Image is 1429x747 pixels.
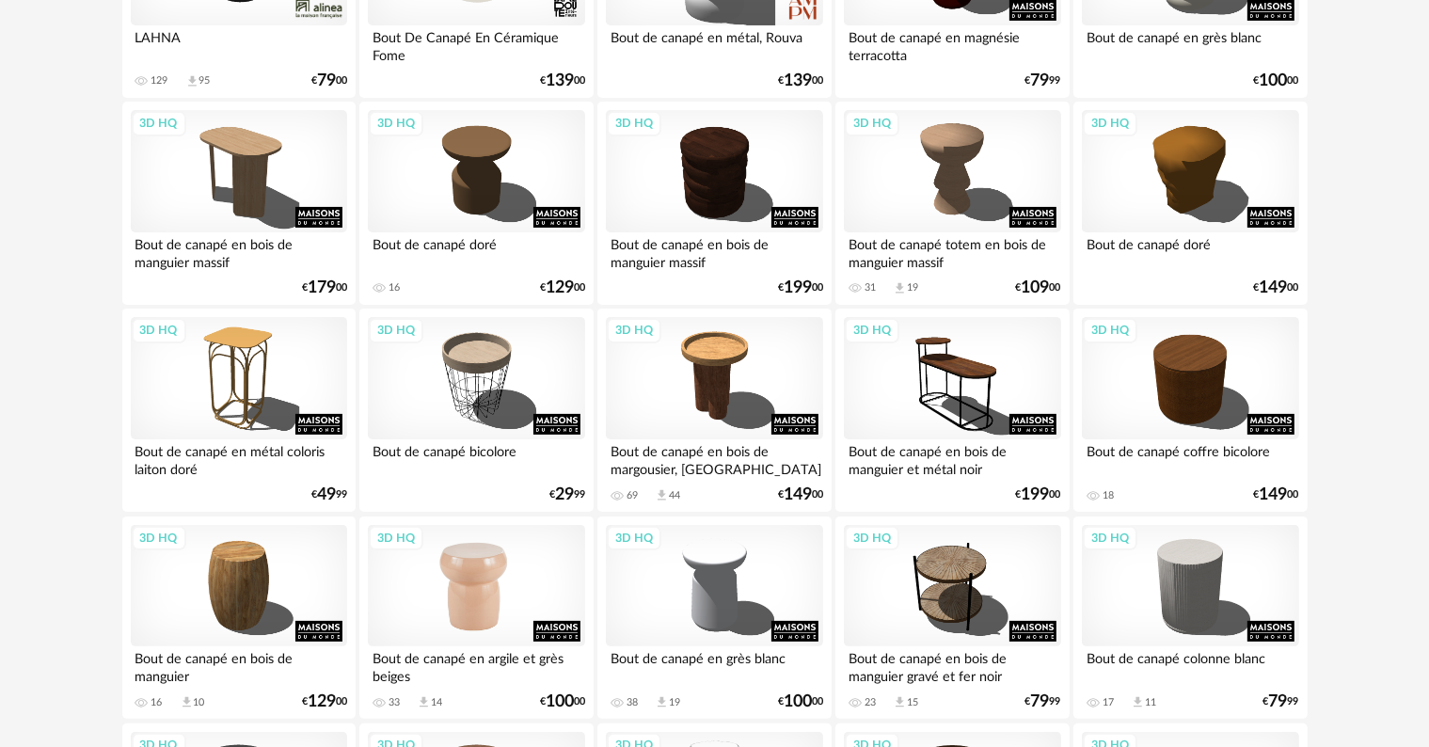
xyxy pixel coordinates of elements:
div: 3D HQ [369,526,423,550]
span: 49 [317,488,336,501]
div: 69 [627,489,638,502]
div: € 00 [1254,488,1299,501]
div: Bout de canapé en argile et grès beiges [368,646,584,684]
div: € 99 [1263,695,1299,708]
div: 33 [389,696,400,709]
div: € 99 [1025,74,1061,87]
span: Download icon [417,695,431,709]
div: 15 [907,696,918,709]
div: 3D HQ [607,111,661,135]
span: 199 [784,281,812,294]
span: Download icon [655,695,669,709]
div: 3D HQ [132,318,186,342]
div: 3D HQ [132,526,186,550]
div: Bout de canapé en métal coloris laiton doré [131,439,347,477]
div: € 00 [778,488,823,501]
div: € 00 [778,74,823,87]
div: Bout De Canapé En Céramique Fome [368,25,584,63]
div: 3D HQ [845,526,899,550]
div: 3D HQ [845,318,899,342]
a: 3D HQ Bout de canapé doré €14900 [1073,102,1307,305]
div: € 00 [1254,74,1299,87]
div: Bout de canapé doré [368,232,584,270]
a: 3D HQ Bout de canapé en bois de manguier et métal noir €19900 [835,309,1069,512]
div: 11 [1145,696,1156,709]
div: Bout de canapé bicolore [368,439,584,477]
div: Bout de canapé en bois de margousier, [GEOGRAPHIC_DATA] et... [606,439,822,477]
a: 3D HQ Bout de canapé coffre bicolore 18 €14900 [1073,309,1307,512]
div: Bout de canapé en bois de manguier massif [131,232,347,270]
span: 129 [308,695,336,708]
div: € 00 [778,281,823,294]
div: € 00 [1016,488,1061,501]
div: € 00 [540,695,585,708]
div: 10 [194,696,205,709]
span: 109 [1022,281,1050,294]
div: LAHNA [131,25,347,63]
div: 19 [907,281,918,294]
div: Bout de canapé totem en bois de manguier massif [844,232,1060,270]
div: Bout de canapé en bois de manguier et métal noir [844,439,1060,477]
span: 139 [784,74,812,87]
div: 3D HQ [1083,111,1137,135]
span: Download icon [180,695,194,709]
a: 3D HQ Bout de canapé en grès blanc 38 Download icon 19 €10000 [597,517,831,720]
span: Download icon [655,488,669,502]
div: Bout de canapé en bois de manguier [131,646,347,684]
div: Bout de canapé en bois de manguier massif [606,232,822,270]
div: € 00 [302,281,347,294]
a: 3D HQ Bout de canapé totem en bois de manguier massif 31 Download icon 19 €10900 [835,102,1069,305]
div: 16 [389,281,400,294]
span: 100 [1260,74,1288,87]
div: € 99 [311,488,347,501]
div: 19 [669,696,680,709]
div: 16 [151,696,163,709]
div: € 00 [1254,281,1299,294]
div: 18 [1103,489,1114,502]
div: 3D HQ [369,318,423,342]
div: Bout de canapé en métal, Rouva [606,25,822,63]
a: 3D HQ Bout de canapé en bois de manguier massif €19900 [597,102,831,305]
a: 3D HQ Bout de canapé en bois de margousier, [GEOGRAPHIC_DATA] et... 69 Download icon 44 €14900 [597,309,831,512]
div: 38 [627,696,638,709]
div: Bout de canapé en grès blanc [1082,25,1298,63]
a: 3D HQ Bout de canapé en argile et grès beiges 33 Download icon 14 €10000 [359,517,593,720]
a: 3D HQ Bout de canapé en bois de manguier massif €17900 [122,102,356,305]
div: 3D HQ [369,111,423,135]
div: € 99 [549,488,585,501]
div: € 00 [302,695,347,708]
div: 3D HQ [1083,318,1137,342]
div: Bout de canapé en bois de manguier gravé et fer noir [844,646,1060,684]
div: € 00 [540,74,585,87]
div: 31 [865,281,876,294]
span: Download icon [893,695,907,709]
span: 100 [784,695,812,708]
span: 199 [1022,488,1050,501]
div: € 00 [540,281,585,294]
span: Download icon [893,281,907,295]
div: 3D HQ [607,318,661,342]
div: Bout de canapé coffre bicolore [1082,439,1298,477]
div: Bout de canapé en magnésie terracotta [844,25,1060,63]
div: € 99 [1025,695,1061,708]
div: 129 [151,74,168,87]
div: 14 [431,696,442,709]
span: 79 [1031,74,1050,87]
span: 79 [317,74,336,87]
div: 3D HQ [607,526,661,550]
a: 3D HQ Bout de canapé doré 16 €12900 [359,102,593,305]
span: 100 [546,695,574,708]
span: 79 [1269,695,1288,708]
span: 129 [546,281,574,294]
div: Bout de canapé colonne blanc [1082,646,1298,684]
span: 79 [1031,695,1050,708]
div: 95 [199,74,211,87]
span: 149 [784,488,812,501]
div: 44 [669,489,680,502]
a: 3D HQ Bout de canapé colonne blanc 17 Download icon 11 €7999 [1073,517,1307,720]
span: 149 [1260,488,1288,501]
div: Bout de canapé doré [1082,232,1298,270]
div: € 00 [1016,281,1061,294]
div: Bout de canapé en grès blanc [606,646,822,684]
a: 3D HQ Bout de canapé en métal coloris laiton doré €4999 [122,309,356,512]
